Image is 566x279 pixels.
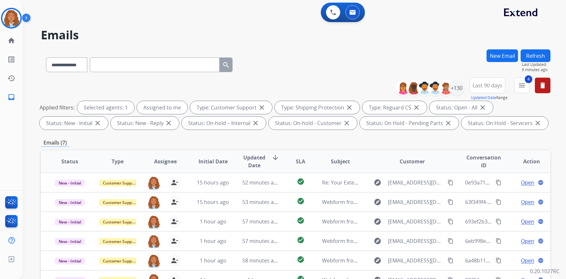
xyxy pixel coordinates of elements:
span: [EMAIL_ADDRESS][DOMAIN_NAME] [388,257,444,264]
div: Assigned to me [137,101,187,114]
mat-icon: close [444,119,452,127]
mat-icon: explore [374,198,381,206]
p: 0.20.1027RC [530,267,560,275]
span: Customer Support [99,180,141,186]
span: 15 hours ago [197,198,229,206]
span: Re: Your Extend claim is approved [322,179,405,186]
span: 1 hour ago [200,257,226,264]
div: Status: On Hold - Servicers [461,117,548,130]
span: New - Initial [55,258,85,264]
button: Refresh [521,49,550,62]
img: agent-avatar [147,176,160,190]
div: Status: On-hold – Internal [182,117,266,130]
span: New - Initial [55,199,85,206]
h2: Emails [41,29,550,42]
span: Customer Support [99,238,141,245]
span: Webform from [EMAIL_ADDRESS][DOMAIN_NAME] on [DATE] [322,237,469,245]
span: Customer [400,158,425,165]
span: Range [471,95,508,100]
mat-icon: check_circle [297,256,305,263]
mat-icon: content_copy [448,238,453,244]
div: Status: On-hold - Customer [269,117,357,130]
span: Customer Support [99,219,141,225]
span: Status [61,158,78,165]
button: 4 [514,78,530,93]
th: Action [503,150,550,173]
span: 52 minutes ago [242,179,280,186]
span: Open [521,179,534,186]
span: Last 90 days [473,84,502,87]
mat-icon: close [479,104,487,111]
span: [EMAIL_ADDRESS][DOMAIN_NAME] [388,218,444,225]
span: New - Initial [55,180,85,186]
span: Conversation ID [465,154,502,169]
img: avatar [2,9,20,27]
mat-icon: explore [374,257,381,264]
mat-icon: language [538,199,544,205]
mat-icon: inbox [7,93,15,101]
mat-icon: close [165,119,173,127]
mat-icon: home [7,37,15,44]
span: 58 minutes ago [242,257,280,264]
mat-icon: language [538,238,544,244]
span: New - Initial [55,238,85,245]
mat-icon: content_copy [448,180,453,185]
mat-icon: person_remove [171,218,178,225]
div: Status: On Hold - Pending Parts [360,117,459,130]
span: [EMAIL_ADDRESS][DOMAIN_NAME] [388,198,444,206]
mat-icon: check_circle [297,178,305,185]
button: Last 90 days [470,78,505,93]
div: Type: Reguard CS [362,101,427,114]
mat-icon: content_copy [496,238,501,244]
span: Type [112,158,124,165]
span: 0e93a711-934d-4f2c-8bbf-24c7b308e7c2 [465,179,563,186]
p: Emails (7) [41,139,69,147]
mat-icon: person_remove [171,237,178,245]
mat-icon: close [252,119,259,127]
img: agent-avatar [147,254,160,268]
mat-icon: check_circle [297,236,305,244]
span: New - Initial [55,219,85,225]
span: Webform from [EMAIL_ADDRESS][DOMAIN_NAME] on [DATE] [322,218,469,225]
mat-icon: content_copy [496,219,501,224]
mat-icon: check_circle [297,197,305,205]
button: Updated Date [471,95,496,100]
span: Webform from [EMAIL_ADDRESS][DOMAIN_NAME] on [DATE] [322,198,469,206]
span: Subject [331,158,350,165]
span: SLA [296,158,305,165]
span: 53 minutes ago [242,198,280,206]
span: 1 hour ago [200,237,226,245]
mat-icon: close [94,119,102,127]
mat-icon: explore [374,237,381,245]
div: Status: New - Initial [40,117,108,130]
div: Status: Open - All [429,101,493,114]
mat-icon: content_copy [496,199,501,205]
mat-icon: delete [539,82,547,89]
div: Status: New - Reply [111,117,179,130]
mat-icon: person_remove [171,198,178,206]
mat-icon: close [413,104,420,111]
span: 15 hours ago [197,179,229,186]
mat-icon: content_copy [448,199,453,205]
img: agent-avatar [147,196,160,209]
mat-icon: content_copy [448,219,453,224]
span: Open [521,198,534,206]
span: 9 minutes ago [522,67,550,72]
mat-icon: close [345,104,353,111]
span: 6a48b11d-608a-4cff-9dc7-384db8b0fcd9 [465,257,563,264]
div: Type: Customer Support [190,101,272,114]
mat-icon: language [538,219,544,224]
span: Open [521,218,534,225]
div: Selected agents: 1 [77,101,134,114]
span: 1 hour ago [200,218,226,225]
span: 63f349f4-0e97-4341-a64b-00b7f9e23724 [465,198,562,206]
mat-icon: close [258,104,266,111]
img: agent-avatar [147,215,160,229]
span: Last Updated: [522,62,550,67]
p: Applied filters: [40,104,75,111]
mat-icon: list_alt [7,56,15,63]
span: Open [521,257,534,264]
mat-icon: content_copy [448,258,453,263]
button: New Email [487,49,518,62]
span: [EMAIL_ADDRESS][DOMAIN_NAME] [388,237,444,245]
